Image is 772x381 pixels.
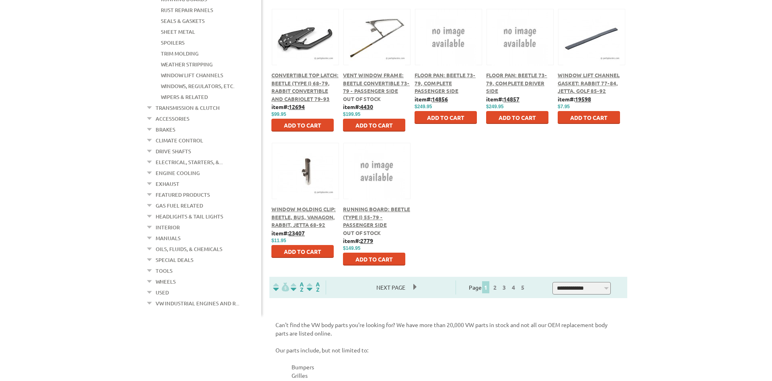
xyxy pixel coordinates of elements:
span: $7.95 [558,104,570,109]
a: Tools [156,266,172,276]
span: Add to Cart [355,255,393,263]
b: item#: [271,229,305,237]
a: 4 [510,284,517,291]
p: Our parts include, but not limited to: [275,346,621,354]
li: Grilles [292,371,621,380]
a: Floor Pan: Beetle 73-79, Complete Passenger Side [415,72,476,94]
a: Next Page [368,284,413,291]
span: Add to Cart [284,248,321,255]
u: 23407 [289,229,305,237]
button: Add to Cart [415,111,477,124]
a: Vent Window Frame: Beetle Convertible 73-79 - Passenger Side [343,72,410,94]
button: Add to Cart [271,245,334,258]
a: Window Molding Clip: Beetle, Bus, Vanagon, Rabbit, Jetta 68-92 [271,206,336,228]
a: Exhaust [156,179,179,189]
a: Seals & Gaskets [161,16,205,26]
span: Next Page [368,281,413,293]
a: Transmission & Clutch [156,103,220,113]
a: Convertible Top Latch: Beetle (Type I) 68-79, Rabbit Convertible and Cabriolet 79-93 [271,72,339,102]
a: Floor Pan: Beetle 73-79, Complete Driver Side [486,72,547,94]
u: 12694 [289,103,305,110]
a: Spoilers [161,37,185,48]
div: Page [456,280,540,295]
a: Engine Cooling [156,168,200,178]
a: Headlights & Tail Lights [156,211,223,222]
a: Used [156,287,169,298]
a: Interior [156,222,180,233]
a: Windows, Regulators, Etc. [161,81,234,91]
a: Drive Shafts [156,146,191,157]
span: Out of stock [343,229,381,236]
b: item#: [558,95,591,103]
a: Special Deals [156,255,193,265]
a: Window Lift Channels [161,70,223,80]
u: 19598 [575,95,591,103]
a: Brakes [156,124,175,135]
span: $249.95 [486,104,503,109]
a: Gas Fuel Related [156,200,203,211]
b: item#: [343,103,373,110]
a: Wheels [156,276,176,287]
a: Trim Molding [161,48,199,59]
a: Weather Stripping [161,59,213,70]
li: Bumpers [292,363,621,371]
u: 2779 [360,237,373,244]
a: Running Board: Beetle (Type I) 55-79 - Passenger Side [343,206,410,228]
span: $249.95 [415,104,432,109]
span: Add to Cart [427,114,464,121]
button: Add to Cart [558,111,620,124]
button: Add to Cart [343,119,405,132]
span: 1 [482,281,489,293]
button: Add to Cart [486,111,548,124]
u: 4430 [360,103,373,110]
span: Add to Cart [570,114,608,121]
img: filterpricelow.svg [273,282,289,292]
a: Wipers & Related [161,92,208,102]
b: item#: [415,95,448,103]
button: Add to Cart [343,253,405,266]
span: Out of stock [343,95,381,102]
a: Accessories [156,113,189,124]
a: VW Industrial Engines and R... [156,298,239,309]
button: Add to Cart [271,119,334,132]
a: 5 [519,284,526,291]
a: Oils, Fluids, & Chemicals [156,244,222,254]
span: $149.95 [343,245,360,251]
a: Featured Products [156,189,210,200]
b: item#: [271,103,305,110]
span: Add to Cart [355,122,393,129]
p: Can't find the VW body parts you're looking for? We have more than 20,000 VW parts in stock and n... [275,321,621,338]
a: Rust Repair Panels [161,5,213,15]
a: 3 [501,284,508,291]
u: 14856 [432,95,448,103]
u: 14857 [503,95,519,103]
span: $99.95 [271,111,286,117]
span: Add to Cart [284,122,321,129]
a: Electrical, Starters, &... [156,157,223,167]
a: 2 [491,284,499,291]
span: Add to Cart [499,114,536,121]
span: $11.95 [271,238,286,243]
a: Manuals [156,233,181,243]
a: Climate Control [156,135,203,146]
b: item#: [486,95,519,103]
span: $199.95 [343,111,360,117]
img: Sort by Headline [289,282,305,292]
a: Sheet Metal [161,27,195,37]
b: item#: [343,237,373,244]
a: Window Lift Channel Gasket: Rabbit 77-84, Jetta, Golf 85-92 [558,72,620,94]
img: Sort by Sales Rank [305,282,321,292]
